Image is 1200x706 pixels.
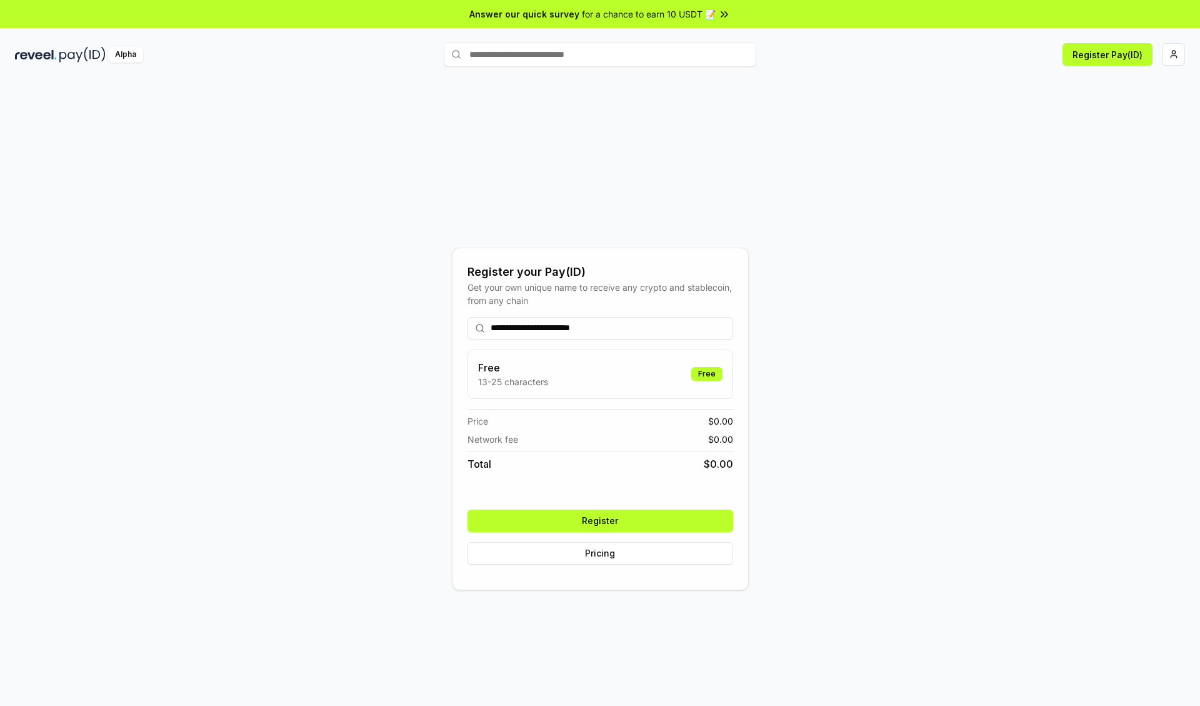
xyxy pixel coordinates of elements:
[467,456,491,472] span: Total
[467,415,488,428] span: Price
[59,47,106,63] img: pay_id
[469,8,579,21] span: Answer our quick survey
[708,433,733,446] span: $ 0.00
[467,433,518,446] span: Network fee
[478,360,548,375] h3: Free
[467,263,733,281] div: Register your Pay(ID)
[467,542,733,565] button: Pricing
[691,367,722,381] div: Free
[582,8,716,21] span: for a chance to earn 10 USDT 📝
[1062,43,1152,66] button: Register Pay(ID)
[478,375,548,388] p: 13-25 characters
[108,47,143,63] div: Alpha
[15,47,57,63] img: reveel_dark
[467,281,733,307] div: Get your own unique name to receive any crypto and stablecoin, from any chain
[708,415,733,428] span: $ 0.00
[704,456,733,472] span: $ 0.00
[467,510,733,532] button: Register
